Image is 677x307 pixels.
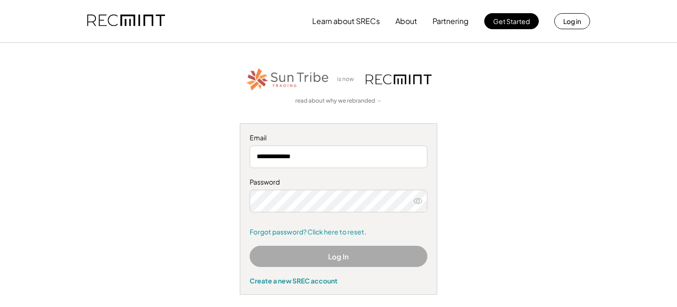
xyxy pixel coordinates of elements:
[312,12,380,31] button: Learn about SRECs
[250,133,427,143] div: Email
[484,13,539,29] button: Get Started
[554,13,590,29] button: Log in
[87,5,165,37] img: recmint-logotype%403x.png
[250,276,427,285] div: Create a new SREC account
[366,74,432,84] img: recmint-logotype%403x.png
[295,97,382,105] a: read about why we rebranded →
[250,246,427,267] button: Log In
[250,178,427,187] div: Password
[335,75,361,83] div: is now
[395,12,417,31] button: About
[245,66,330,92] img: STT_Horizontal_Logo%2B-%2BColor.png
[433,12,469,31] button: Partnering
[250,227,427,237] a: Forgot password? Click here to reset.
